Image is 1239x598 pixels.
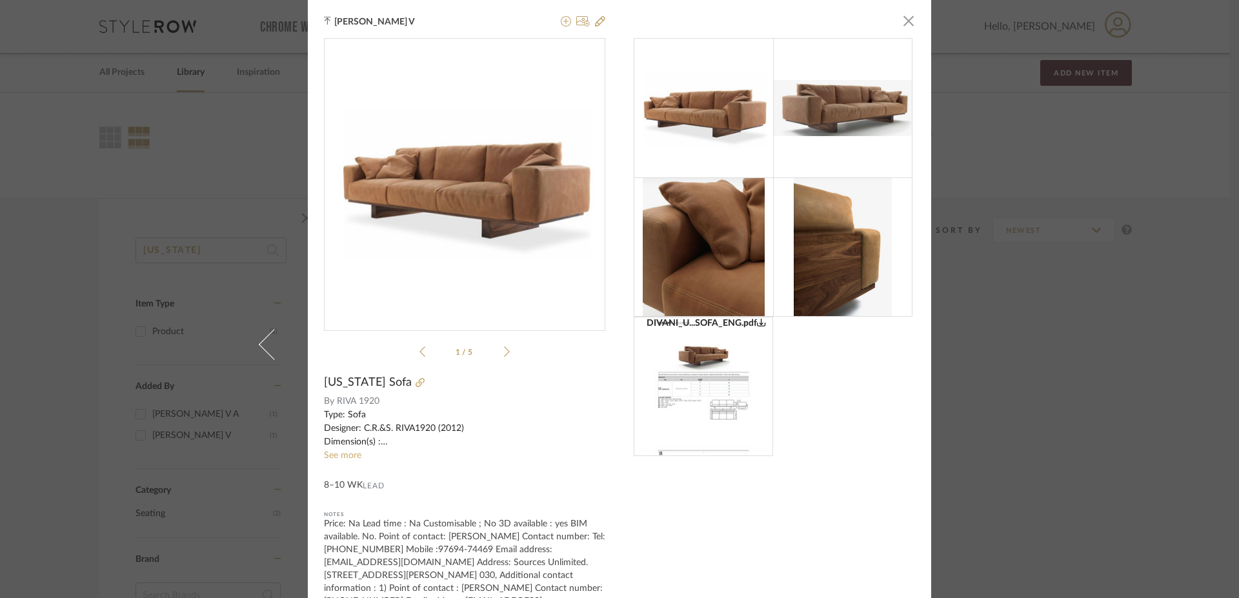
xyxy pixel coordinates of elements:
img: f90afd81-bd27-4dfd-9b05-6c663b557243_216x216.jpg [794,177,891,317]
div: 0 [325,39,605,320]
span: RIVA 1920 [337,395,606,408]
div: Notes [324,508,605,521]
span: 1 [456,348,462,356]
img: dc98c555-77c8-437e-a6fd-3a9041b3eab6_216x216.jpg [773,80,912,136]
span: 8–10 WK [324,479,363,492]
a: DIVANI_U...SOFA_ENG.pdf [634,317,773,456]
span: [PERSON_NAME] V [334,16,427,28]
span: By [324,395,334,408]
span: 5 [468,348,474,356]
img: 4efb7113-66c1-4093-aaa3-1db6400be3eb_216x216.jpg [643,177,765,317]
img: 0b9e42d7-0a06-475e-8f6d-57a45b13dfb7_216x216.jpg [634,66,774,150]
img: 43067a7e-fdf6-4c00-b93f-5284f5cf7ef1_216x216.jpg [654,317,753,456]
span: [US_STATE] Sofa [324,375,412,390]
a: See more [324,451,361,460]
div: Type: Sofa Designer: C.R.&S. RIVA1920 (2012) Dimension(s) : L.100 x P.180 x H.42/90 L.100 x P.93 ... [324,408,605,449]
img: 0b9e42d7-0a06-475e-8f6d-57a45b13dfb7_436x436.jpg [324,95,605,264]
span: / [462,348,468,356]
span: Lead [363,481,385,490]
button: Close [896,8,922,34]
div: DIVANI_U...SOFA_ENG.pdf [647,317,766,329]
